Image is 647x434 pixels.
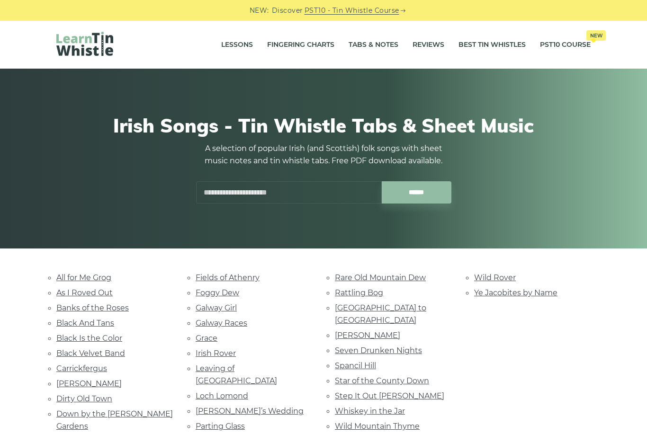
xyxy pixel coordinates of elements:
[56,409,173,431] a: Down by the [PERSON_NAME] Gardens
[196,142,451,167] p: A selection of popular Irish (and Scottish) folk songs with sheet music notes and tin whistle tab...
[349,33,398,57] a: Tabs & Notes
[56,349,125,358] a: Black Velvet Band
[196,349,236,358] a: Irish Rover
[335,361,376,370] a: Spancil Hill
[56,319,114,328] a: Black And Tans
[196,273,260,282] a: Fields of Athenry
[335,407,405,416] a: Whiskey in the Jar
[474,288,557,297] a: Ye Jacobites by Name
[474,273,516,282] a: Wild Rover
[335,422,420,431] a: Wild Mountain Thyme
[56,364,107,373] a: Carrickfergus
[335,376,429,385] a: Star of the County Down
[196,422,245,431] a: Parting Glass
[335,346,422,355] a: Seven Drunken Nights
[56,379,122,388] a: [PERSON_NAME]
[56,273,111,282] a: All for Me Grog
[56,303,129,312] a: Banks of the Roses
[335,288,383,297] a: Rattling Bog
[56,334,122,343] a: Black Is the Color
[458,33,526,57] a: Best Tin Whistles
[196,334,217,343] a: Grace
[413,33,444,57] a: Reviews
[196,391,248,400] a: Loch Lomond
[335,303,426,325] a: [GEOGRAPHIC_DATA] to [GEOGRAPHIC_DATA]
[196,364,277,385] a: Leaving of [GEOGRAPHIC_DATA]
[56,114,591,137] h1: Irish Songs - Tin Whistle Tabs & Sheet Music
[196,303,237,312] a: Galway Girl
[196,319,247,328] a: Galway Races
[335,391,444,400] a: Step It Out [PERSON_NAME]
[540,33,591,57] a: PST10 CourseNew
[586,30,606,41] span: New
[56,32,113,56] img: LearnTinWhistle.com
[56,288,113,297] a: As I Roved Out
[267,33,334,57] a: Fingering Charts
[56,394,112,403] a: Dirty Old Town
[196,288,239,297] a: Foggy Dew
[335,273,426,282] a: Rare Old Mountain Dew
[221,33,253,57] a: Lessons
[335,331,400,340] a: [PERSON_NAME]
[196,407,304,416] a: [PERSON_NAME]’s Wedding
